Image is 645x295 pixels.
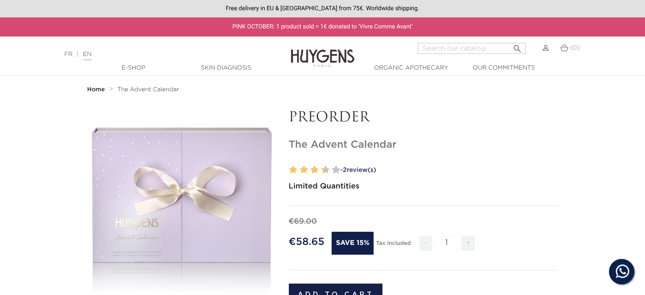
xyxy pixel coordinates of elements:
[291,164,297,176] label: 2
[289,218,317,225] span: €69.00
[510,40,525,52] button: 
[434,236,459,250] input: Quantity
[289,139,558,151] h1: The Advent Calendar
[419,236,431,251] span: -
[461,64,546,73] a: Our commitments
[330,164,333,176] label: 9
[313,164,319,176] label: 6
[91,64,176,73] a: E-Shop
[83,51,92,60] a: EN
[289,237,324,247] span: €58.65
[184,64,268,73] a: Skin Diagnosis
[418,43,526,54] input: Search
[319,164,322,176] label: 7
[64,51,73,57] a: FR
[309,164,312,176] label: 5
[298,164,301,176] label: 3
[289,110,558,126] p: PREORDER
[87,87,105,93] strong: Home
[323,164,329,176] label: 8
[87,86,107,93] a: Home
[334,164,340,176] label: 10
[117,86,179,93] a: The Advent Calendar
[60,49,262,59] div: |
[288,164,290,176] label: 1
[570,45,580,51] span: (0)
[512,41,522,51] i: 
[461,236,475,251] span: +
[291,36,355,68] img: Huygens
[369,64,454,73] a: Organic Apothecary
[338,164,558,177] a: -2review(s)
[289,183,360,190] strong: Limited Quantities
[376,234,411,257] div: Tax included
[302,164,308,176] label: 4
[343,167,346,173] span: 2
[332,232,374,255] span: Save 15%
[117,87,179,93] span: The Advent Calendar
